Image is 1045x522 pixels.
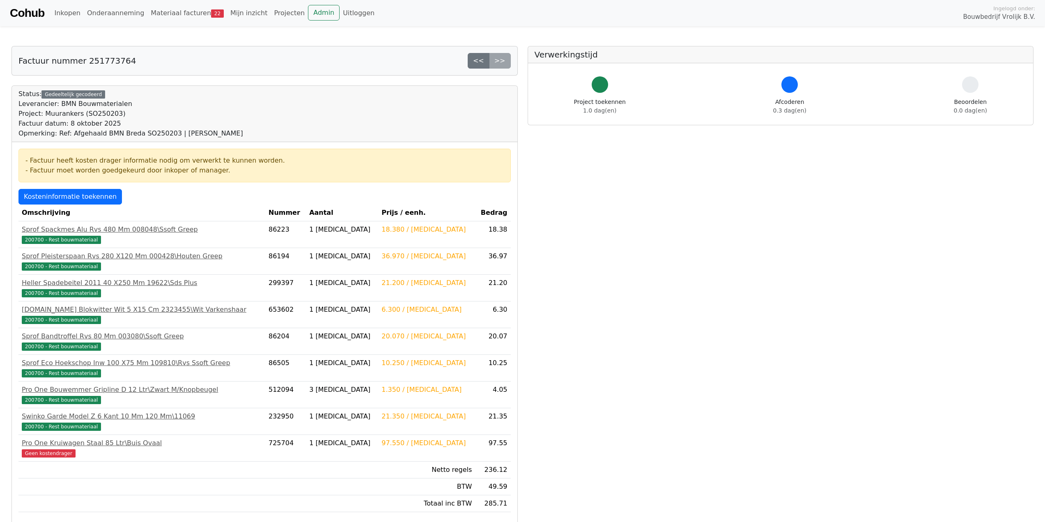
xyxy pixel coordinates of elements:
[309,251,375,261] div: 1 [MEDICAL_DATA]
[381,385,472,395] div: 1.350 / [MEDICAL_DATA]
[22,316,101,324] span: 200700 - Rest bouwmateriaal
[22,358,262,378] a: Sprof Eco Hoekschop Inw 100 X75 Mm 109810\Rvs Ssoft Greep200700 - Rest bouwmateriaal
[381,305,472,315] div: 6.300 / [MEDICAL_DATA]
[309,385,375,395] div: 3 [MEDICAL_DATA]
[381,331,472,341] div: 20.070 / [MEDICAL_DATA]
[381,412,472,421] div: 21.350 / [MEDICAL_DATA]
[378,478,475,495] td: BTW
[475,221,510,248] td: 18.38
[22,289,101,297] span: 200700 - Rest bouwmateriaal
[265,435,306,462] td: 725704
[265,205,306,221] th: Nummer
[18,119,243,129] div: Factuur datum: 8 oktober 2025
[378,495,475,512] td: Totaal inc BTW
[475,205,510,221] th: Bedrag
[41,90,105,99] div: Gedeeltelijk gecodeerd
[475,382,510,408] td: 4.05
[309,278,375,288] div: 1 [MEDICAL_DATA]
[22,278,262,288] div: Heller Spadebeitel 2011 40 X250 Mm 19622\Sds Plus
[10,3,44,23] a: Cohub
[954,98,987,115] div: Beoordelen
[84,5,147,21] a: Onderaanneming
[475,478,510,495] td: 49.59
[993,5,1035,12] span: Ingelogd onder:
[378,205,475,221] th: Prijs / eenh.
[22,236,101,244] span: 200700 - Rest bouwmateriaal
[309,331,375,341] div: 1 [MEDICAL_DATA]
[378,462,475,478] td: Netto regels
[583,107,616,114] span: 1.0 dag(en)
[381,251,472,261] div: 36.970 / [MEDICAL_DATA]
[475,355,510,382] td: 10.25
[22,225,262,235] div: Sprof Spackmes Alu Rvs 480 Mm 008048\Ssoft Greep
[22,305,262,324] a: [DOMAIN_NAME] Blokwitter Wit 5 X15 Cm 2323455\Wit Varkenshaar200700 - Rest bouwmateriaal
[475,248,510,275] td: 36.97
[468,53,489,69] a: <<
[381,438,472,448] div: 97.550 / [MEDICAL_DATA]
[22,412,262,421] div: Swinko Garde Model Z 6 Kant 10 Mm 120 Mm\11069
[22,331,262,351] a: Sprof Bandtroffel Rvs 80 Mm 003080\Ssoft Greep200700 - Rest bouwmateriaal
[22,412,262,431] a: Swinko Garde Model Z 6 Kant 10 Mm 120 Mm\11069200700 - Rest bouwmateriaal
[18,109,243,119] div: Project: Muurankers (SO250203)
[25,166,504,175] div: - Factuur moet worden goedgekeurd door inkoper of manager.
[265,382,306,408] td: 512094
[535,50,1027,60] h5: Verwerkingstijd
[308,5,340,21] a: Admin
[475,462,510,478] td: 236.12
[22,385,262,405] a: Pro One Bouwemmer Gripline D 12 Ltr\Zwart M/Knopbeugel200700 - Rest bouwmateriaal
[22,449,76,458] span: Geen kostendrager
[309,305,375,315] div: 1 [MEDICAL_DATA]
[309,412,375,421] div: 1 [MEDICAL_DATA]
[306,205,378,221] th: Aantal
[265,275,306,301] td: 299397
[22,278,262,298] a: Heller Spadebeitel 2011 40 X250 Mm 19622\Sds Plus200700 - Rest bouwmateriaal
[773,98,806,115] div: Afcoderen
[22,438,262,458] a: Pro One Kruiwagen Staal 85 Ltr\Buis OvaalGeen kostendrager
[147,5,227,21] a: Materiaal facturen22
[18,129,243,138] div: Opmerking: Ref: Afgehaald BMN Breda SO250203 | [PERSON_NAME]
[475,328,510,355] td: 20.07
[309,438,375,448] div: 1 [MEDICAL_DATA]
[18,205,265,221] th: Omschrijving
[265,221,306,248] td: 86223
[340,5,378,21] a: Uitloggen
[963,12,1035,22] span: Bouwbedrijf Vrolijk B.V.
[475,408,510,435] td: 21.35
[475,301,510,328] td: 6.30
[309,358,375,368] div: 1 [MEDICAL_DATA]
[265,301,306,328] td: 653602
[22,396,101,404] span: 200700 - Rest bouwmateriaal
[265,408,306,435] td: 232950
[22,358,262,368] div: Sprof Eco Hoekschop Inw 100 X75 Mm 109810\Rvs Ssoft Greep
[475,435,510,462] td: 97.55
[18,189,122,205] a: Kosteninformatie toekennen
[574,98,626,115] div: Project toekennen
[22,331,262,341] div: Sprof Bandtroffel Rvs 80 Mm 003080\Ssoft Greep
[22,369,101,377] span: 200700 - Rest bouwmateriaal
[18,56,136,66] h5: Factuur nummer 251773764
[475,275,510,301] td: 21.20
[22,438,262,448] div: Pro One Kruiwagen Staal 85 Ltr\Buis Ovaal
[265,355,306,382] td: 86505
[773,107,806,114] span: 0.3 dag(en)
[22,251,262,271] a: Sprof Pleisterspaan Rvs 280 X120 Mm 000428\Houten Greep200700 - Rest bouwmateriaal
[211,9,224,18] span: 22
[22,343,101,351] span: 200700 - Rest bouwmateriaal
[25,156,504,166] div: - Factuur heeft kosten drager informatie nodig om verwerkt te kunnen worden.
[265,248,306,275] td: 86194
[381,225,472,235] div: 18.380 / [MEDICAL_DATA]
[22,423,101,431] span: 200700 - Rest bouwmateriaal
[475,495,510,512] td: 285.71
[22,262,101,271] span: 200700 - Rest bouwmateriaal
[18,89,243,138] div: Status:
[265,328,306,355] td: 86204
[18,99,243,109] div: Leverancier: BMN Bouwmaterialen
[381,358,472,368] div: 10.250 / [MEDICAL_DATA]
[22,225,262,244] a: Sprof Spackmes Alu Rvs 480 Mm 008048\Ssoft Greep200700 - Rest bouwmateriaal
[227,5,271,21] a: Mijn inzicht
[22,385,262,395] div: Pro One Bouwemmer Gripline D 12 Ltr\Zwart M/Knopbeugel
[22,305,262,315] div: [DOMAIN_NAME] Blokwitter Wit 5 X15 Cm 2323455\Wit Varkenshaar
[271,5,308,21] a: Projecten
[954,107,987,114] span: 0.0 dag(en)
[22,251,262,261] div: Sprof Pleisterspaan Rvs 280 X120 Mm 000428\Houten Greep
